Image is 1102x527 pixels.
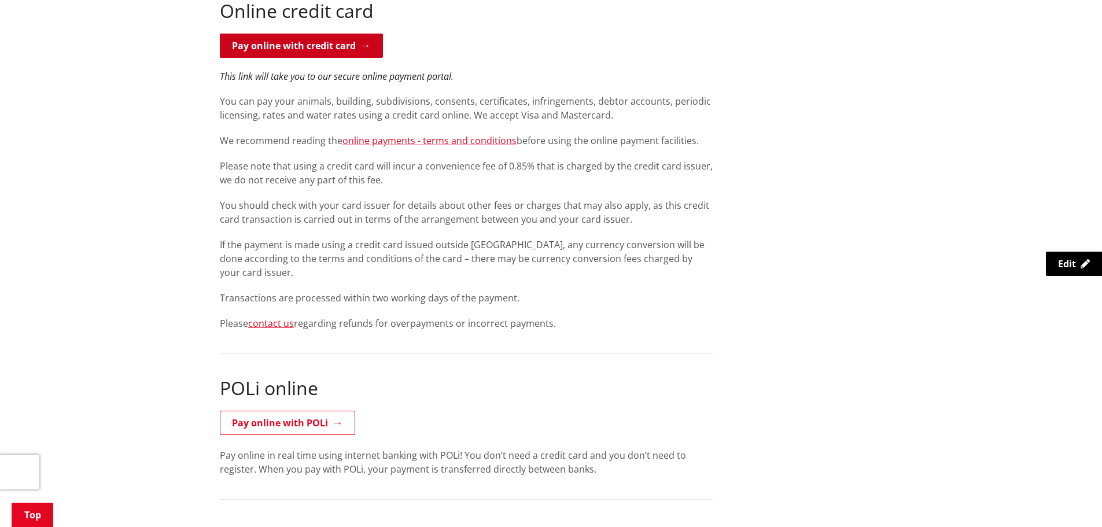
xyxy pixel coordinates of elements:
[220,198,713,226] p: You should check with your card issuer for details about other fees or charges that may also appl...
[220,34,383,58] a: Pay online with credit card
[220,291,713,305] p: Transactions are processed within two working days of the payment.
[220,316,713,330] p: Please regarding refunds for overpayments or incorrect payments.
[220,94,713,122] p: You can pay your animals, building, subdivisions, consents, certificates, infringements, debtor a...
[220,159,713,187] p: Please note that using a credit card will incur a convenience fee of 0.85% that is charged by the...
[342,134,517,147] a: online payments - terms and conditions
[1049,478,1090,520] iframe: Messenger Launcher
[1058,257,1076,270] span: Edit
[220,70,454,83] em: This link will take you to our secure online payment portal.
[220,134,713,148] p: We recommend reading the before using the online payment facilities.
[248,317,294,330] a: contact us
[1046,252,1102,276] a: Edit
[220,411,355,435] a: Pay online with POLi
[220,448,713,476] p: Pay online in real time using internet banking with POLi! You don’t need a credit card and you do...
[220,377,713,399] h2: POLi online
[12,503,53,527] a: Top
[220,238,713,279] p: If the payment is made using a credit card issued outside [GEOGRAPHIC_DATA], any currency convers...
